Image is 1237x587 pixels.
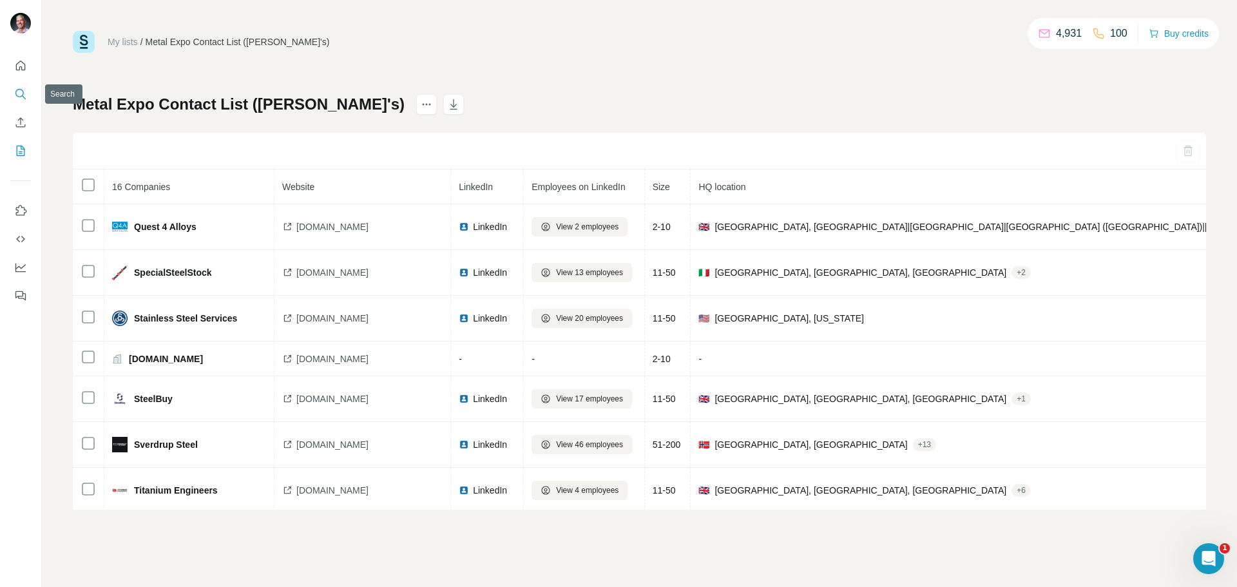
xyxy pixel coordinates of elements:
span: SpecialSteelStock [134,266,212,279]
span: LinkedIn [473,312,507,325]
span: 🇬🇧 [698,220,709,233]
div: + 6 [1012,485,1031,496]
span: 🇮🇹 [698,266,709,279]
button: Quick start [10,54,31,77]
span: [GEOGRAPHIC_DATA], [US_STATE] [714,312,864,325]
div: + 2 [1012,267,1031,278]
button: My lists [10,139,31,162]
span: 51-200 [653,439,681,450]
span: 11-50 [653,267,676,278]
button: View 2 employees [532,217,628,236]
span: LinkedIn [473,266,507,279]
img: company-logo [112,391,128,407]
div: + 1 [1012,393,1031,405]
span: View 13 employees [556,267,623,278]
span: 🇳🇴 [698,438,709,451]
img: LinkedIn logo [459,222,469,232]
span: SteelBuy [134,392,173,405]
button: View 46 employees [532,435,632,454]
img: Surfe Logo [73,31,95,53]
span: [DOMAIN_NAME] [296,220,369,233]
span: [DOMAIN_NAME] [296,392,369,405]
span: View 4 employees [556,485,618,496]
span: [DOMAIN_NAME] [296,484,369,497]
button: Search [10,82,31,106]
span: 11-50 [653,485,676,496]
button: View 4 employees [532,481,628,500]
span: 11-50 [653,394,676,404]
span: 1 [1220,543,1230,553]
button: Use Surfe on LinkedIn [10,199,31,222]
span: Sverdrup Steel [134,438,198,451]
span: Website [282,182,314,192]
span: 🇬🇧 [698,484,709,497]
span: HQ location [698,182,745,192]
iframe: Intercom live chat [1193,543,1224,574]
span: - [459,354,462,364]
a: My lists [108,37,138,47]
span: - [532,354,535,364]
span: [GEOGRAPHIC_DATA], [GEOGRAPHIC_DATA], [GEOGRAPHIC_DATA] [714,266,1006,279]
span: [DOMAIN_NAME] [296,438,369,451]
p: 4,931 [1056,26,1082,41]
span: [DOMAIN_NAME] [296,352,369,365]
span: 🇺🇸 [698,312,709,325]
span: 11-50 [653,313,676,323]
span: Titanium Engineers [134,484,218,497]
span: [DOMAIN_NAME] [296,312,369,325]
img: LinkedIn logo [459,394,469,404]
img: company-logo [112,483,128,498]
img: LinkedIn logo [459,485,469,496]
span: LinkedIn [473,438,507,451]
span: [DOMAIN_NAME] [129,352,203,365]
span: View 20 employees [556,313,623,324]
span: Employees on LinkedIn [532,182,626,192]
button: Enrich CSV [10,111,31,134]
span: [GEOGRAPHIC_DATA], [GEOGRAPHIC_DATA], [GEOGRAPHIC_DATA] [714,392,1006,405]
p: 100 [1110,26,1127,41]
button: Dashboard [10,256,31,279]
img: company-logo [112,311,128,326]
img: company-logo [112,265,128,280]
img: Avatar [10,13,31,34]
img: LinkedIn logo [459,313,469,323]
span: [DOMAIN_NAME] [296,266,369,279]
span: 2-10 [653,354,671,364]
button: View 20 employees [532,309,632,328]
span: View 2 employees [556,221,618,233]
span: Stainless Steel Services [134,312,237,325]
button: actions [416,94,437,115]
span: Quest 4 Alloys [134,220,197,233]
img: LinkedIn logo [459,439,469,450]
li: / [140,35,143,48]
img: company-logo [112,219,128,235]
span: LinkedIn [473,484,507,497]
span: 16 Companies [112,182,170,192]
button: View 17 employees [532,389,632,409]
span: 2-10 [653,222,671,232]
img: LinkedIn logo [459,267,469,278]
span: LinkedIn [459,182,493,192]
button: Buy credits [1149,24,1209,43]
span: Size [653,182,670,192]
span: View 46 employees [556,439,623,450]
h1: Metal Expo Contact List ([PERSON_NAME]'s) [73,94,405,115]
button: Feedback [10,284,31,307]
span: [GEOGRAPHIC_DATA], [GEOGRAPHIC_DATA] [714,438,907,451]
span: LinkedIn [473,220,507,233]
button: Use Surfe API [10,227,31,251]
span: LinkedIn [473,392,507,405]
span: 🇬🇧 [698,392,709,405]
div: + 13 [913,439,936,450]
div: Metal Expo Contact List ([PERSON_NAME]'s) [146,35,330,48]
span: View 17 employees [556,393,623,405]
span: [GEOGRAPHIC_DATA], [GEOGRAPHIC_DATA], [GEOGRAPHIC_DATA] [714,484,1006,497]
button: View 13 employees [532,263,632,282]
span: - [698,354,702,364]
img: company-logo [112,437,128,452]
